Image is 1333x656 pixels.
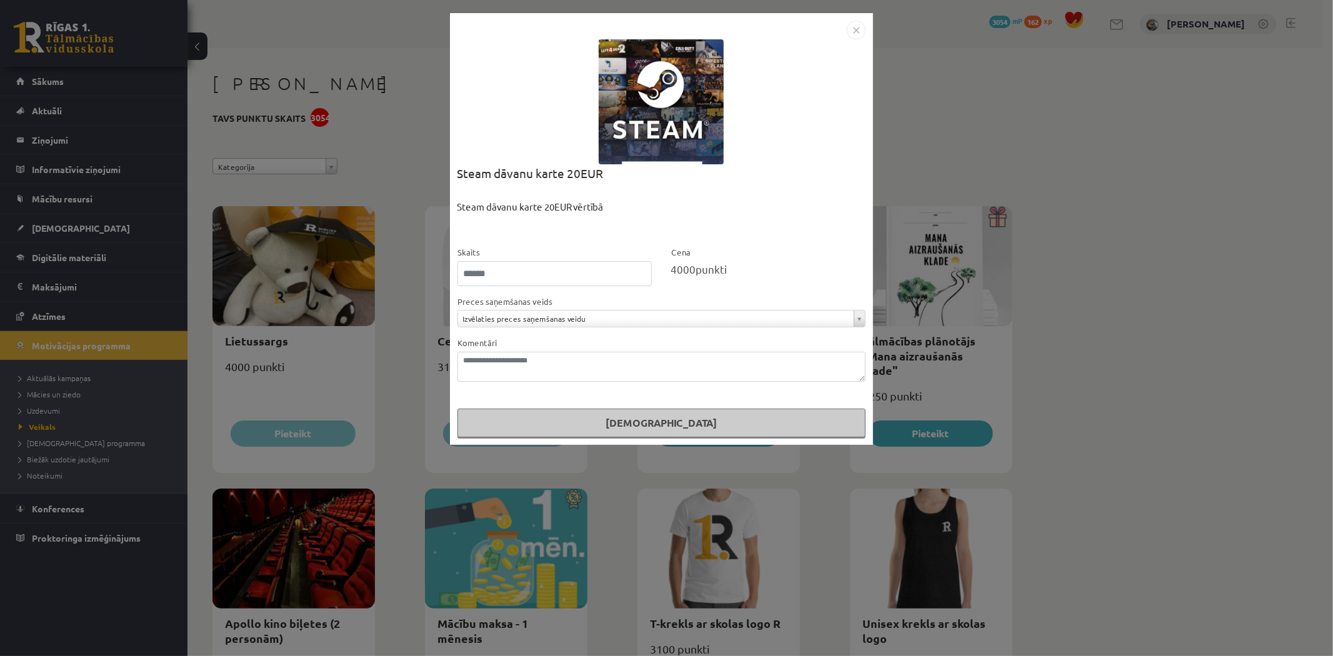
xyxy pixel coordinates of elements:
span: Izvēlaties preces saņemšanas veidu [463,311,849,327]
a: Close [847,22,866,34]
div: Steam dāvanu karte 20EUR vērtībā [457,200,866,246]
div: punkti [671,261,866,277]
a: Izvēlaties preces saņemšanas veidu [458,311,865,327]
label: Preces saņemšanas veids [457,296,553,308]
img: motivation-modal-close-c4c6120e38224f4335eb81b515c8231475e344d61debffcd306e703161bf1fac.png [847,21,866,39]
label: Komentāri [457,337,497,349]
button: [DEMOGRAPHIC_DATA] [457,409,866,437]
label: Cena [671,246,691,259]
label: Skaits [457,246,481,259]
span: 4000 [671,262,696,276]
div: Steam dāvanu karte 20EUR [457,164,866,200]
